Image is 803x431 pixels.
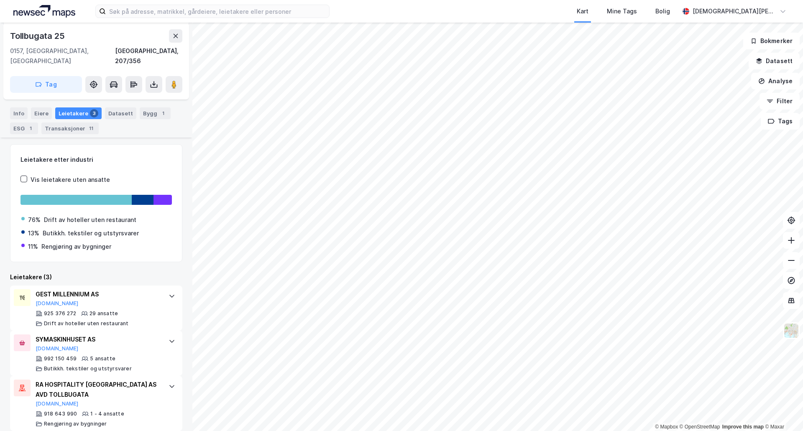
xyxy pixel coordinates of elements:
div: [DEMOGRAPHIC_DATA][PERSON_NAME] [693,6,776,16]
iframe: Chat Widget [761,391,803,431]
button: [DOMAIN_NAME] [36,400,79,407]
div: 992 150 459 [44,355,77,362]
div: 3 [90,109,98,117]
div: 5 ansatte [90,355,115,362]
div: Eiere [31,107,52,119]
div: [GEOGRAPHIC_DATA], 207/356 [115,46,182,66]
button: Tags [761,113,800,130]
div: Kart [577,6,588,16]
img: logo.a4113a55bc3d86da70a041830d287a7e.svg [13,5,75,18]
div: Vis leietakere uten ansatte [31,175,110,185]
div: 13% [28,228,39,238]
div: 0157, [GEOGRAPHIC_DATA], [GEOGRAPHIC_DATA] [10,46,115,66]
div: Mine Tags [607,6,637,16]
div: Drift av hoteller uten restaurant [44,215,136,225]
div: 925 376 272 [44,310,76,317]
div: 1 [159,109,167,117]
div: SYMASKINHUSET AS [36,334,160,344]
button: Filter [760,93,800,110]
div: 1 - 4 ansatte [90,411,124,417]
a: OpenStreetMap [680,424,720,430]
div: Info [10,107,28,119]
div: 11% [28,242,38,252]
button: Tag [10,76,82,93]
button: Datasett [749,53,800,69]
div: Kontrollprogram for chat [761,391,803,431]
div: 29 ansatte [90,310,118,317]
div: 918 643 990 [44,411,77,417]
div: GEST MILLENNIUM AS [36,289,160,299]
div: Leietakere (3) [10,272,182,282]
input: Søk på adresse, matrikkel, gårdeiere, leietakere eller personer [106,5,329,18]
div: Transaksjoner [41,122,99,134]
div: Rengjøring av bygninger [44,421,107,427]
div: Rengjøring av bygninger [41,242,111,252]
div: Tollbugata 25 [10,29,66,43]
div: 11 [87,124,95,133]
div: Butikkh. tekstiler og utstyrsvarer [43,228,139,238]
div: Bygg [140,107,171,119]
div: 76% [28,215,41,225]
div: Leietakere etter industri [20,155,172,165]
a: Improve this map [722,424,764,430]
div: ESG [10,122,38,134]
div: Bolig [655,6,670,16]
button: Bokmerker [743,33,800,49]
a: Mapbox [655,424,678,430]
button: Analyse [751,73,800,89]
div: RA HOSPITALITY [GEOGRAPHIC_DATA] AS AVD TOLLBUGATA [36,380,160,400]
div: Leietakere [55,107,102,119]
div: 1 [26,124,35,133]
img: Z [783,323,799,339]
div: Drift av hoteller uten restaurant [44,320,129,327]
div: Datasett [105,107,136,119]
div: Butikkh. tekstiler og utstyrsvarer [44,365,132,372]
button: [DOMAIN_NAME] [36,300,79,307]
button: [DOMAIN_NAME] [36,345,79,352]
